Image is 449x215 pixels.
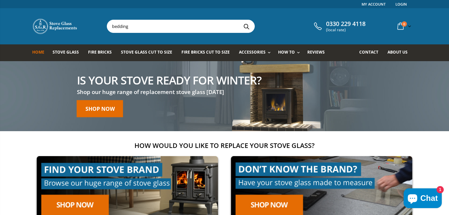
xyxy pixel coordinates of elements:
[121,44,177,61] a: Stove Glass Cut To Size
[107,20,328,33] input: Search your stove brand...
[181,44,235,61] a: Fire Bricks Cut To Size
[278,44,303,61] a: How To
[239,20,254,33] button: Search
[307,44,330,61] a: Reviews
[359,49,378,55] span: Contact
[239,44,274,61] a: Accessories
[88,44,117,61] a: Fire Bricks
[388,44,413,61] a: About us
[53,49,79,55] span: Stove Glass
[53,44,84,61] a: Stove Glass
[307,49,325,55] span: Reviews
[77,88,261,96] h3: Shop our huge range of replacement stove glass [DATE]
[278,49,295,55] span: How To
[32,18,78,35] img: Stove Glass Replacement
[388,49,408,55] span: About us
[402,21,407,27] span: 0
[121,49,172,55] span: Stove Glass Cut To Size
[88,49,112,55] span: Fire Bricks
[312,20,366,32] a: 0330 229 4118 (local rate)
[402,188,444,210] inbox-online-store-chat: Shopify online store chat
[326,20,366,28] span: 0330 229 4118
[326,28,366,32] span: (local rate)
[239,49,266,55] span: Accessories
[32,141,417,150] h2: How would you like to replace your stove glass?
[77,74,261,85] h2: Is your stove ready for winter?
[32,49,44,55] span: Home
[77,100,123,117] a: Shop now
[359,44,383,61] a: Contact
[32,44,49,61] a: Home
[395,20,413,33] a: 0
[181,49,230,55] span: Fire Bricks Cut To Size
